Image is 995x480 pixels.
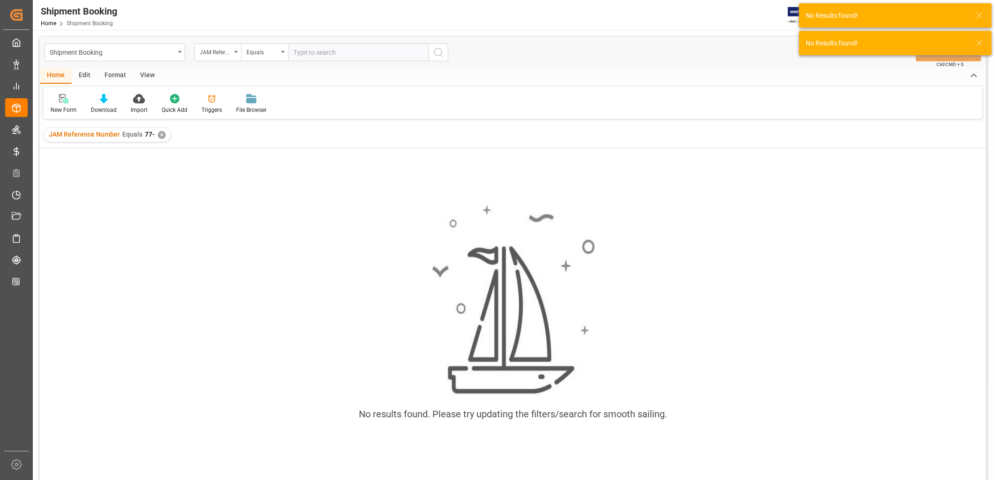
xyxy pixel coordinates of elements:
[40,68,72,84] div: Home
[288,44,429,61] input: Type to search
[131,106,148,114] div: Import
[51,106,77,114] div: New Form
[246,46,278,57] div: Equals
[806,11,967,21] div: No Results found!
[201,106,222,114] div: Triggers
[41,20,56,27] a: Home
[158,131,166,139] div: ✕
[236,106,267,114] div: File Browser
[359,407,667,421] div: No results found. Please try updating the filters/search for smooth sailing.
[41,4,117,18] div: Shipment Booking
[200,46,231,57] div: JAM Reference Number
[788,7,820,23] img: Exertis%20JAM%20-%20Email%20Logo.jpg_1722504956.jpg
[50,46,175,58] div: Shipment Booking
[162,106,187,114] div: Quick Add
[806,38,967,48] div: No Results found!
[241,44,288,61] button: open menu
[145,131,155,138] span: 77-
[431,204,595,396] img: smooth_sailing.jpeg
[45,44,185,61] button: open menu
[91,106,117,114] div: Download
[97,68,133,84] div: Format
[194,44,241,61] button: open menu
[429,44,448,61] button: search button
[936,61,964,68] span: Ctrl/CMD + S
[133,68,162,84] div: View
[49,131,120,138] span: JAM Reference Number
[122,131,142,138] span: Equals
[72,68,97,84] div: Edit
